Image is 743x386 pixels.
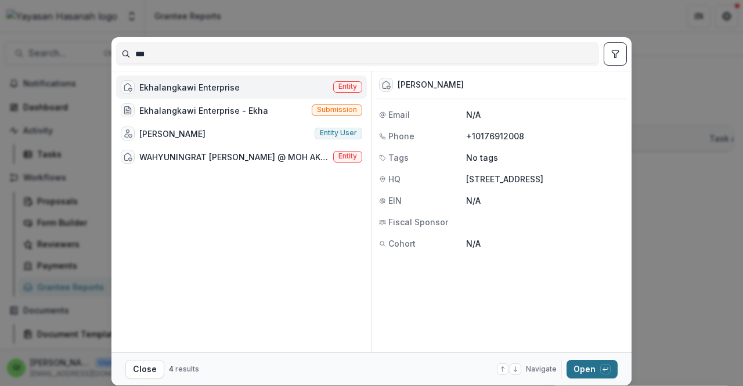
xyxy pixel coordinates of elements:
button: toggle filters [604,42,627,66]
span: 4 [169,365,174,373]
div: [PERSON_NAME] [139,128,205,140]
span: results [175,365,199,373]
span: Email [388,109,410,121]
div: Ekhalangkawi Enterprise [139,81,240,93]
span: EIN [388,194,402,207]
p: +10176912008 [466,130,625,142]
div: Ekhalangkawi Enterprise - Ekha [139,104,268,117]
div: WAHYUNINGRAT [PERSON_NAME] @ MOH AKHLAS [139,151,329,163]
p: N/A [466,237,625,250]
span: Cohort [388,237,416,250]
span: Tags [388,151,409,164]
p: N/A [466,194,625,207]
span: Entity [338,152,357,160]
span: Navigate [526,364,557,374]
button: Open [567,360,618,378]
p: N/A [466,109,625,121]
p: No tags [466,151,498,164]
button: Close [125,360,164,378]
span: HQ [388,173,401,185]
p: [STREET_ADDRESS] [466,173,625,185]
span: Entity user [320,129,357,137]
span: Entity [338,82,357,91]
div: [PERSON_NAME] [398,80,464,90]
span: Phone [388,130,414,142]
span: Submission [317,106,357,114]
span: Fiscal Sponsor [388,216,448,228]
